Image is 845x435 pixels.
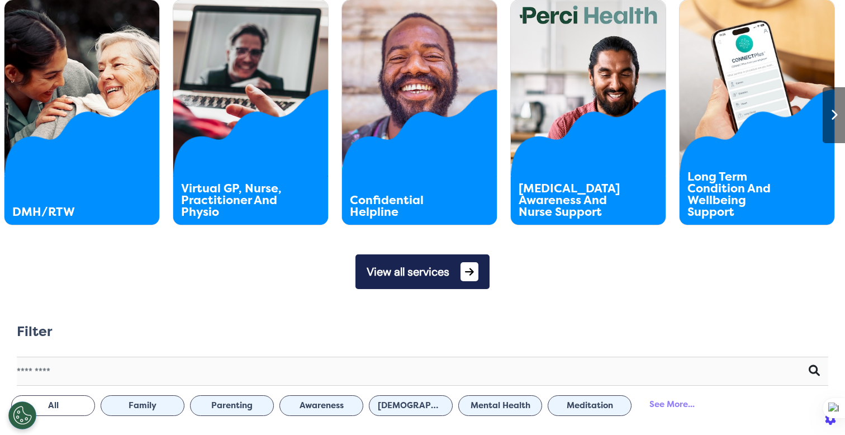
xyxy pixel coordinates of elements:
div: Confidential Helpline [350,195,458,218]
button: Mental Health [458,395,542,416]
button: [DEMOGRAPHIC_DATA] Health [369,395,453,416]
button: Meditation [548,395,632,416]
div: Long Term Condition And Wellbeing Support [687,171,796,218]
div: Virtual GP, Nurse, Practitioner And Physio [181,183,289,218]
button: Family [101,395,184,416]
div: [MEDICAL_DATA] Awareness And Nurse Support [519,183,627,218]
div: See More... [637,394,707,415]
button: Parenting [190,395,274,416]
button: Open Preferences [8,401,36,429]
button: All [11,395,95,416]
h2: Filter [17,324,53,340]
button: Awareness [279,395,363,416]
button: View all services [355,254,490,289]
div: DMH/RTW [12,206,121,218]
